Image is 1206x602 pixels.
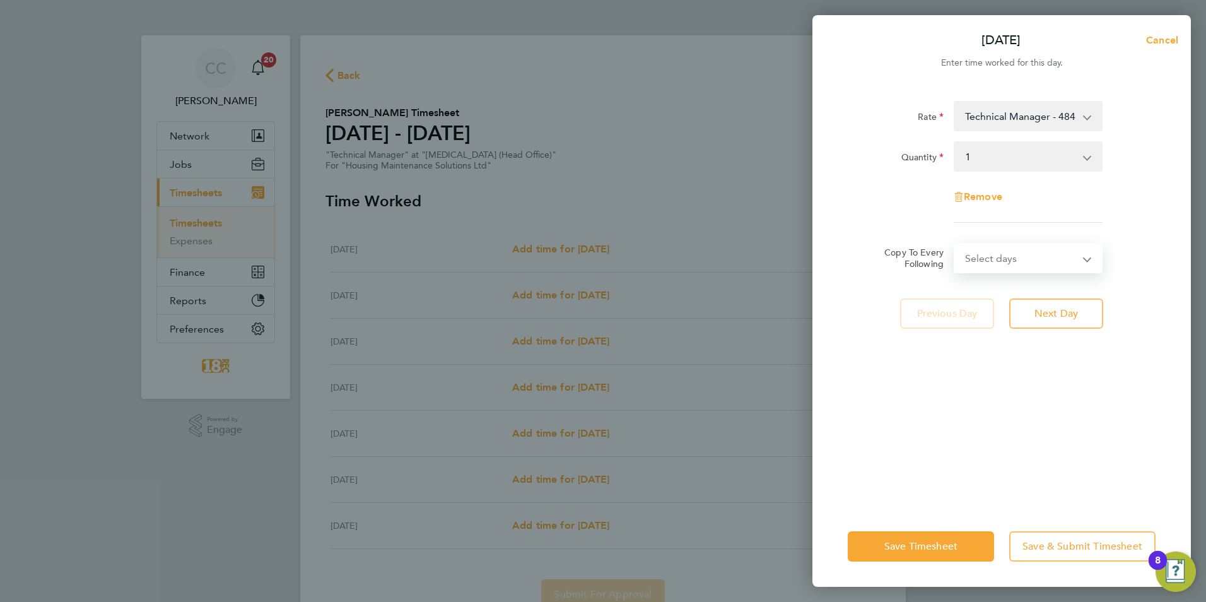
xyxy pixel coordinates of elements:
[901,151,944,167] label: Quantity
[1126,28,1191,53] button: Cancel
[964,191,1002,203] span: Remove
[884,540,957,553] span: Save Timesheet
[981,32,1021,49] p: [DATE]
[954,192,1002,202] button: Remove
[1009,531,1156,562] button: Save & Submit Timesheet
[874,247,944,269] label: Copy To Every Following
[1009,298,1103,329] button: Next Day
[918,111,944,126] label: Rate
[1142,34,1178,46] span: Cancel
[1034,307,1078,320] span: Next Day
[812,56,1191,71] div: Enter time worked for this day.
[1022,540,1142,553] span: Save & Submit Timesheet
[1155,560,1161,577] div: 8
[1156,552,1196,592] button: Open Resource Center, 8 new notifications
[848,531,994,562] button: Save Timesheet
